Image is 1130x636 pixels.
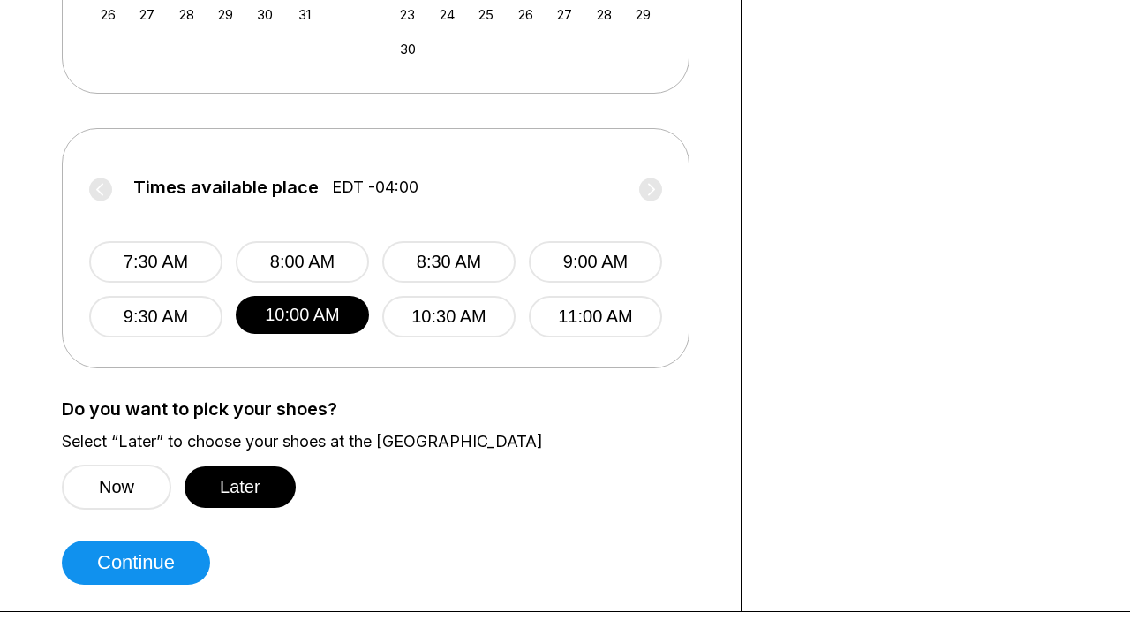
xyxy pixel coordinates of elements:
[62,432,714,451] label: Select “Later” to choose your shoes at the [GEOGRAPHIC_DATA]
[292,3,316,26] div: Choose Friday, October 31st, 2025
[135,3,159,26] div: Choose Monday, October 27th, 2025
[332,178,418,197] span: EDT -04:00
[236,296,369,334] button: 10:00 AM
[395,37,419,61] div: Choose Sunday, November 30th, 2025
[382,296,516,337] button: 10:30 AM
[89,241,222,283] button: 7:30 AM
[96,3,120,26] div: Choose Sunday, October 26th, 2025
[474,3,498,26] div: Choose Tuesday, November 25th, 2025
[435,3,459,26] div: Choose Monday, November 24th, 2025
[253,3,277,26] div: Choose Thursday, October 30th, 2025
[529,241,662,283] button: 9:00 AM
[175,3,199,26] div: Choose Tuesday, October 28th, 2025
[514,3,538,26] div: Choose Wednesday, November 26th, 2025
[62,541,210,585] button: Continue
[133,178,319,197] span: Times available place
[382,241,516,283] button: 8:30 AM
[631,3,655,26] div: Choose Saturday, November 29th, 2025
[62,399,714,419] label: Do you want to pick your shoes?
[185,466,296,508] button: Later
[395,3,419,26] div: Choose Sunday, November 23rd, 2025
[214,3,237,26] div: Choose Wednesday, October 29th, 2025
[236,241,369,283] button: 8:00 AM
[553,3,576,26] div: Choose Thursday, November 27th, 2025
[592,3,616,26] div: Choose Friday, November 28th, 2025
[62,465,171,510] button: Now
[529,296,662,337] button: 11:00 AM
[89,296,222,337] button: 9:30 AM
